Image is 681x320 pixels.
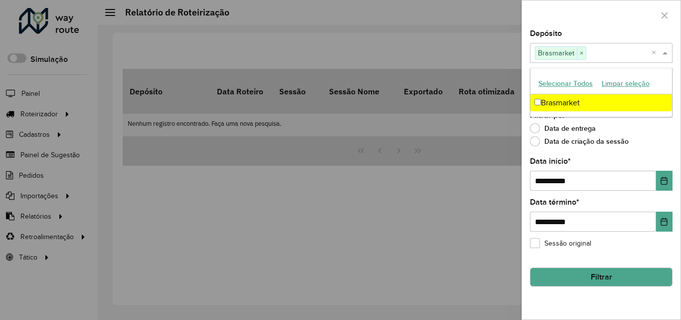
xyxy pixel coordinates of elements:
label: Depósito [530,27,562,39]
ng-dropdown-panel: Options list [530,68,673,117]
button: Choose Date [656,212,673,232]
div: Brasmarket [530,94,672,111]
span: × [577,47,586,59]
button: Filtrar [530,268,673,287]
span: Clear all [652,47,660,59]
label: Data início [530,155,571,167]
label: Data de criação da sessão [530,136,629,146]
span: Brasmarket [535,47,577,59]
label: Data de entrega [530,123,596,133]
button: Selecionar Todos [534,76,597,91]
label: Sessão original [530,238,591,249]
label: Data término [530,196,579,208]
button: Limpar seleção [597,76,654,91]
button: Choose Date [656,171,673,191]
